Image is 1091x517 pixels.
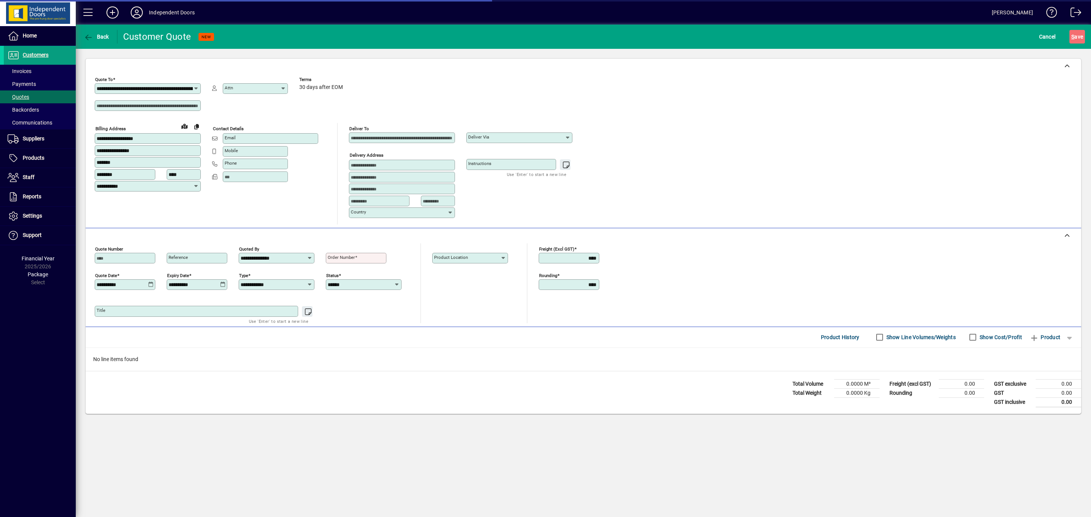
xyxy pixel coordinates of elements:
[818,330,863,344] button: Product History
[4,78,76,90] a: Payments
[125,6,149,19] button: Profile
[100,6,125,19] button: Add
[1071,34,1074,40] span: S
[1036,379,1081,388] td: 0.00
[4,65,76,78] a: Invoices
[1069,30,1085,44] button: Save
[4,149,76,168] a: Products
[1071,31,1083,43] span: ave
[299,84,343,90] span: 30 days after EOM
[299,77,345,82] span: Terms
[84,34,109,40] span: Back
[225,85,233,90] mat-label: Attn
[990,397,1036,407] td: GST inclusive
[1036,388,1081,397] td: 0.00
[434,255,468,260] mat-label: Product location
[1065,2,1082,26] a: Logout
[23,33,37,39] span: Home
[249,317,308,325] mat-hint: Use 'Enter' to start a new line
[507,170,566,179] mat-hint: Use 'Enter' to start a new line
[4,90,76,103] a: Quotes
[789,388,834,397] td: Total Weight
[169,255,188,260] mat-label: Reference
[821,331,860,343] span: Product History
[86,348,1081,371] div: No line items found
[326,273,339,278] mat-label: Status
[885,333,956,341] label: Show Line Volumes/Weights
[978,333,1022,341] label: Show Cost/Profit
[4,207,76,226] a: Settings
[167,273,189,278] mat-label: Expiry date
[1026,330,1064,344] button: Product
[8,120,52,126] span: Communications
[23,52,48,58] span: Customers
[239,273,248,278] mat-label: Type
[1036,397,1081,407] td: 0.00
[4,26,76,45] a: Home
[4,116,76,129] a: Communications
[1041,2,1057,26] a: Knowledge Base
[468,134,489,140] mat-label: Deliver via
[539,246,574,251] mat-label: Freight (excl GST)
[95,246,123,251] mat-label: Quote number
[8,94,29,100] span: Quotes
[23,232,42,238] span: Support
[8,107,39,113] span: Backorders
[82,30,111,44] button: Back
[4,129,76,148] a: Suppliers
[468,161,491,166] mat-label: Instructions
[95,273,117,278] mat-label: Quote date
[539,273,557,278] mat-label: Rounding
[76,30,117,44] app-page-header-button: Back
[939,379,984,388] td: 0.00
[834,379,880,388] td: 0.0000 M³
[789,379,834,388] td: Total Volume
[225,148,238,153] mat-label: Mobile
[328,255,355,260] mat-label: Order number
[22,255,55,262] span: Financial Year
[8,81,36,87] span: Payments
[990,379,1036,388] td: GST exclusive
[97,308,105,313] mat-label: Title
[4,187,76,206] a: Reports
[1037,30,1058,44] button: Cancel
[939,388,984,397] td: 0.00
[990,388,1036,397] td: GST
[4,226,76,245] a: Support
[239,246,259,251] mat-label: Quoted by
[1030,331,1060,343] span: Product
[349,126,369,131] mat-label: Deliver To
[23,193,41,199] span: Reports
[886,388,939,397] td: Rounding
[23,135,44,142] span: Suppliers
[4,168,76,187] a: Staff
[95,77,113,82] mat-label: Quote To
[8,68,31,74] span: Invoices
[1039,31,1056,43] span: Cancel
[202,34,211,39] span: NEW
[23,174,34,180] span: Staff
[123,31,191,43] div: Customer Quote
[191,120,203,132] button: Copy to Delivery address
[28,271,48,277] span: Package
[149,6,195,19] div: Independent Doors
[178,120,191,132] a: View on map
[225,160,237,166] mat-label: Phone
[225,135,236,140] mat-label: Email
[4,103,76,116] a: Backorders
[886,379,939,388] td: Freight (excl GST)
[351,209,366,215] mat-label: Country
[23,155,44,161] span: Products
[23,213,42,219] span: Settings
[992,6,1033,19] div: [PERSON_NAME]
[834,388,880,397] td: 0.0000 Kg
